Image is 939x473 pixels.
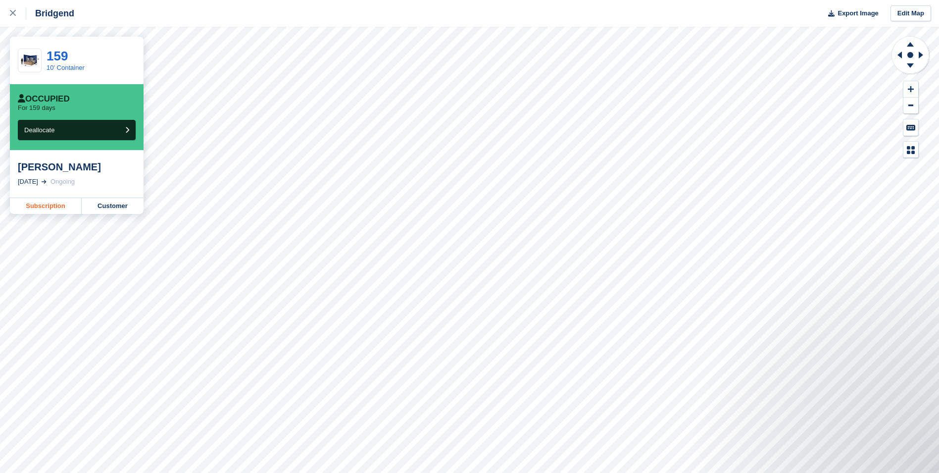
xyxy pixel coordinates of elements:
a: 159 [47,49,68,63]
div: Ongoing [50,177,75,187]
span: Deallocate [24,126,54,134]
div: Occupied [18,94,70,104]
img: arrow-right-light-icn-cde0832a797a2874e46488d9cf13f60e5c3a73dbe684e267c42b8395dfbc2abf.svg [42,180,47,184]
span: Export Image [838,8,878,18]
button: Keyboard Shortcuts [903,119,918,136]
img: 10-ft-container.jpg [18,52,41,69]
a: Subscription [10,198,82,214]
button: Zoom Out [903,98,918,114]
a: 10' Container [47,64,85,71]
button: Zoom In [903,81,918,98]
button: Export Image [822,5,879,22]
p: For 159 days [18,104,55,112]
button: Map Legend [903,142,918,158]
button: Deallocate [18,120,136,140]
a: Customer [82,198,144,214]
div: Bridgend [26,7,74,19]
div: [DATE] [18,177,38,187]
div: [PERSON_NAME] [18,161,136,173]
a: Edit Map [890,5,931,22]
